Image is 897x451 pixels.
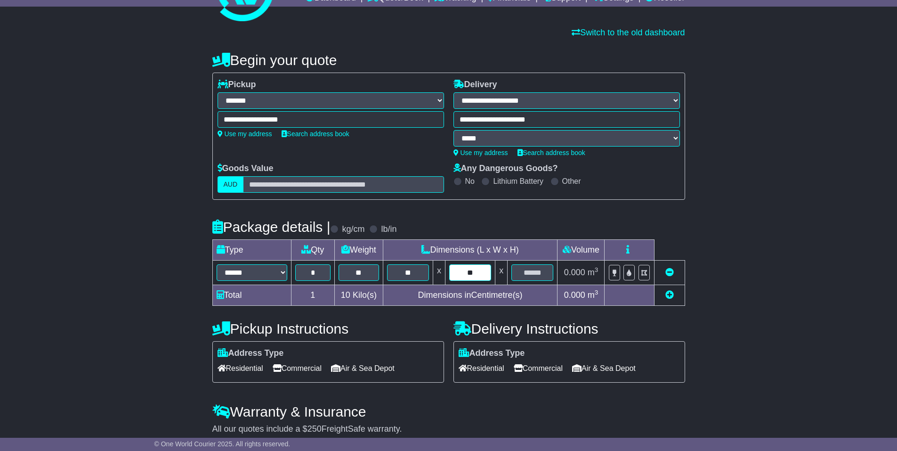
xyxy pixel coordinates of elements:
[572,28,685,37] a: Switch to the old dashboard
[341,290,350,300] span: 10
[291,285,335,306] td: 1
[212,321,444,336] h4: Pickup Instructions
[453,149,508,156] a: Use my address
[564,290,585,300] span: 0.000
[564,268,585,277] span: 0.000
[342,224,364,235] label: kg/cm
[218,348,284,359] label: Address Type
[154,440,291,448] span: © One World Courier 2025. All rights reserved.
[383,240,558,261] td: Dimensions (L x W x H)
[335,285,383,306] td: Kilo(s)
[495,261,508,285] td: x
[307,424,322,434] span: 250
[514,361,563,376] span: Commercial
[665,268,674,277] a: Remove this item
[588,268,598,277] span: m
[212,219,331,235] h4: Package details |
[383,285,558,306] td: Dimensions in Centimetre(s)
[381,224,396,235] label: lb/in
[558,240,605,261] td: Volume
[493,177,543,186] label: Lithium Battery
[517,149,585,156] a: Search address book
[588,290,598,300] span: m
[562,177,581,186] label: Other
[282,130,349,138] a: Search address book
[212,52,685,68] h4: Begin your quote
[595,266,598,273] sup: 3
[291,240,335,261] td: Qty
[433,261,445,285] td: x
[453,321,685,336] h4: Delivery Instructions
[459,361,504,376] span: Residential
[218,80,256,90] label: Pickup
[572,361,636,376] span: Air & Sea Depot
[453,164,558,174] label: Any Dangerous Goods?
[212,404,685,419] h4: Warranty & Insurance
[273,361,322,376] span: Commercial
[212,285,291,306] td: Total
[331,361,395,376] span: Air & Sea Depot
[595,289,598,296] sup: 3
[212,240,291,261] td: Type
[459,348,525,359] label: Address Type
[218,176,244,193] label: AUD
[212,424,685,435] div: All our quotes include a $ FreightSafe warranty.
[218,361,263,376] span: Residential
[465,177,475,186] label: No
[218,130,272,138] a: Use my address
[453,80,497,90] label: Delivery
[218,164,274,174] label: Goods Value
[335,240,383,261] td: Weight
[665,290,674,300] a: Add new item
